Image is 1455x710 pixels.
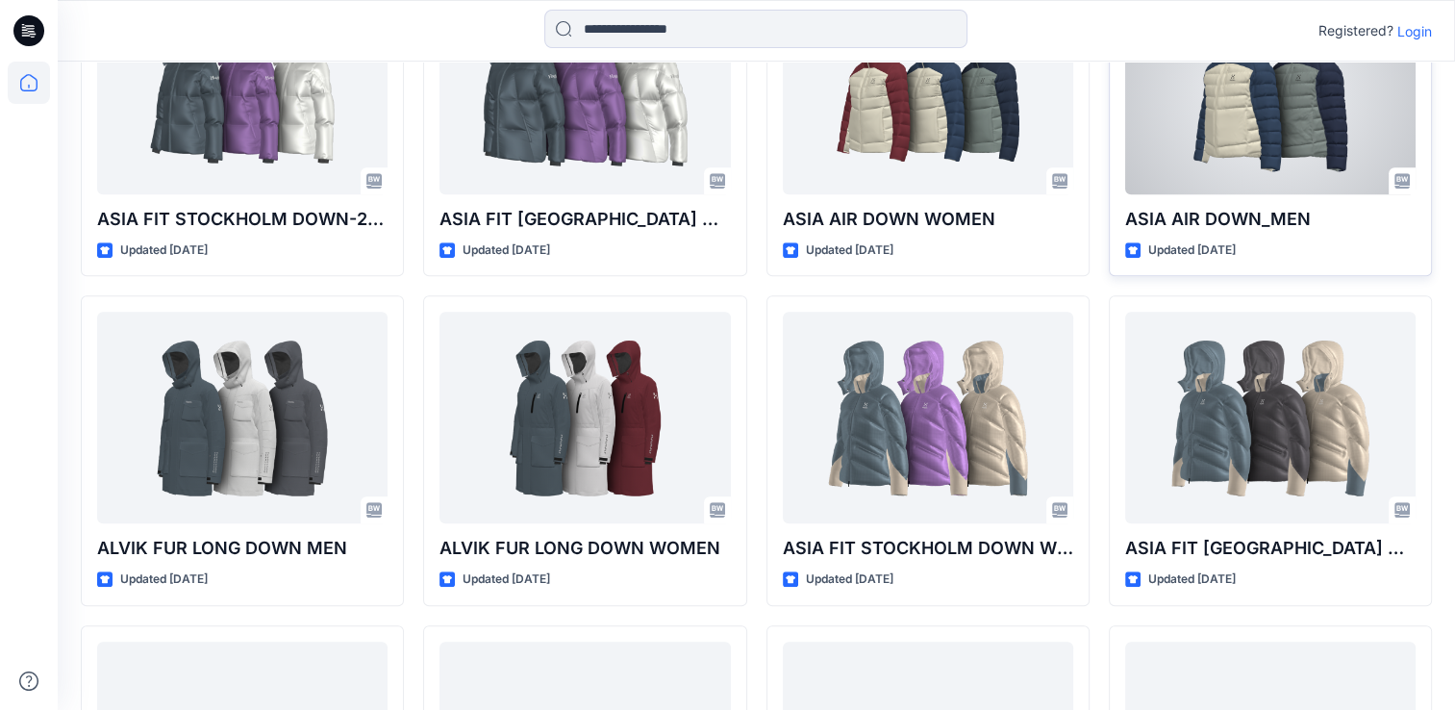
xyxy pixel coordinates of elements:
[97,312,388,523] a: ALVIK FUR LONG DOWN MEN
[783,206,1073,233] p: ASIA AIR DOWN WOMEN
[439,312,730,523] a: ALVIK FUR LONG DOWN WOMEN
[463,570,550,590] p: Updated [DATE]
[1397,21,1432,41] p: Login
[1148,570,1236,590] p: Updated [DATE]
[806,241,893,261] p: Updated [DATE]
[439,535,730,562] p: ALVIK FUR LONG DOWN WOMEN
[1125,312,1416,523] a: ASIA FIT STOCKHOLM DOWN MEN
[97,206,388,233] p: ASIA FIT STOCKHOLM DOWN-2-WOMEN-OP2
[806,570,893,590] p: Updated [DATE]
[120,570,208,590] p: Updated [DATE]
[1125,206,1416,233] p: ASIA AIR DOWN_MEN
[783,312,1073,523] a: ASIA FIT STOCKHOLM DOWN WOMEN
[120,241,208,261] p: Updated [DATE]
[97,535,388,562] p: ALVIK FUR LONG DOWN MEN
[1318,19,1393,42] p: Registered?
[1125,535,1416,562] p: ASIA FIT [GEOGRAPHIC_DATA] DOWN MEN
[783,535,1073,562] p: ASIA FIT STOCKHOLM DOWN WOMEN
[439,206,730,233] p: ASIA FIT [GEOGRAPHIC_DATA] DOWN-2_MEN
[1148,241,1236,261] p: Updated [DATE]
[463,241,550,261] p: Updated [DATE]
